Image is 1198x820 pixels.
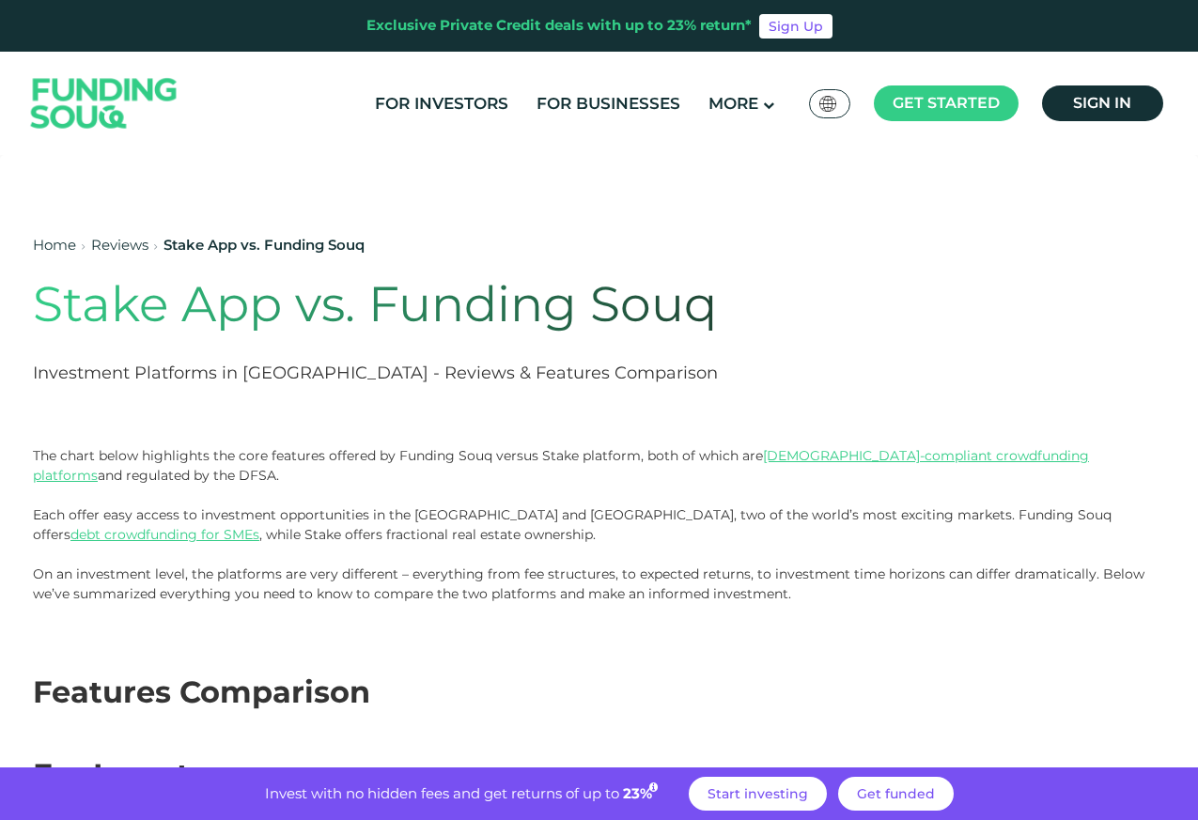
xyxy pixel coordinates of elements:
[12,56,196,151] img: Logo
[649,782,658,793] i: 23% IRR (expected) ~ 15% Net yield (expected)
[366,15,752,37] div: Exclusive Private Credit deals with up to 23% return*
[91,236,148,254] a: Reviews
[163,235,365,256] div: Stake App vs. Funding Souq
[623,784,661,802] span: 23%
[33,565,1170,604] p: On an investment level, the platforms are very different – everything from fee structures, to exp...
[265,784,619,802] span: Invest with no hidden fees and get returns of up to
[33,236,76,254] a: Home
[708,785,808,802] span: Start investing
[759,14,832,39] a: Sign Up
[708,94,758,113] span: More
[33,446,1170,545] p: The chart below highlights the core features offered by Funding Souq versus Stake platform, both ...
[893,94,1000,112] span: Get started
[370,88,513,119] a: For Investors
[819,96,836,112] img: SA Flag
[70,526,259,543] a: debt crowdfunding for SMEs
[33,275,942,333] h1: Stake App vs. Funding Souq
[838,777,954,811] a: Get funded
[33,362,942,385] h2: Investment Platforms in [GEOGRAPHIC_DATA] - Reviews & Features Comparison
[33,752,1170,797] div: For Investors
[1073,94,1131,112] span: Sign in
[857,785,935,802] span: Get funded
[689,777,827,811] a: Start investing
[1042,85,1163,121] a: Sign in
[532,88,685,119] a: For Businesses
[33,673,370,710] span: Features Comparison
